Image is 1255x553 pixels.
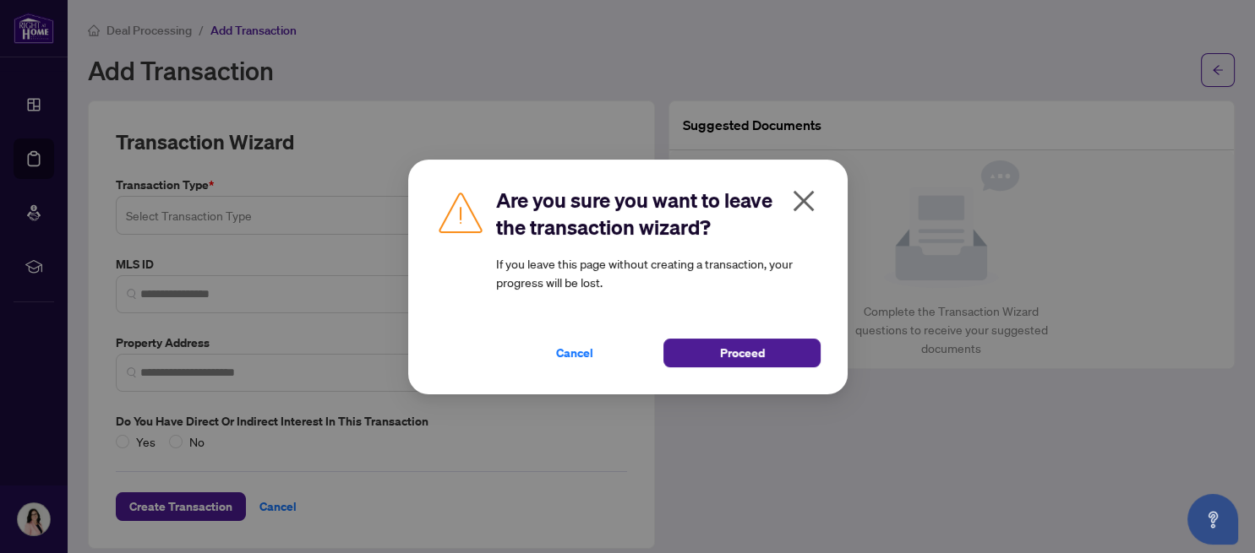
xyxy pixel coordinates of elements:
article: If you leave this page without creating a transaction, your progress will be lost. [496,254,821,291]
button: Cancel [496,339,653,367]
span: close [790,187,817,214]
h2: Are you sure you want to leave the transaction wizard? [496,187,821,241]
span: Proceed [719,339,764,366]
span: Cancel [556,339,593,366]
button: Proceed [663,339,821,367]
button: Open asap [1187,494,1238,545]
